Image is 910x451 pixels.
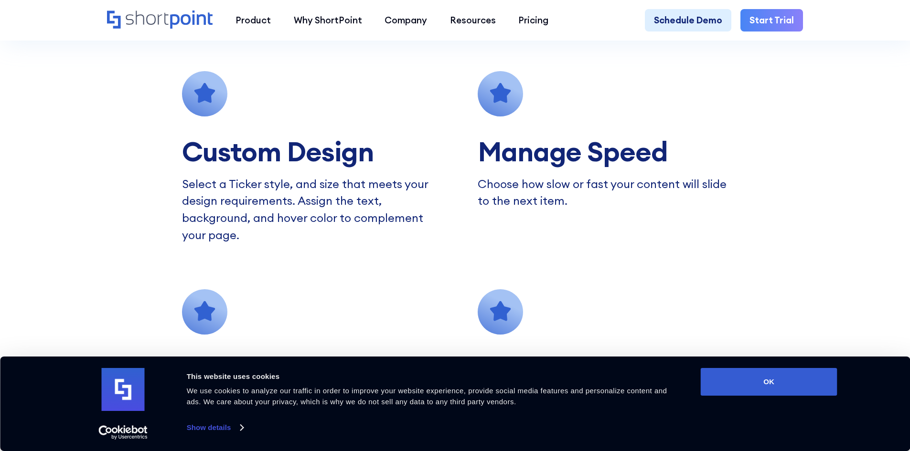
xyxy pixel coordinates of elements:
a: Why ShortPoint [282,9,374,32]
p: Choose how slow or fast your content will slide to the next item. [478,176,728,210]
div: Pricing [518,13,548,27]
p: Select a Ticker style, and size that meets your design requirements. Assign the text, background,... [182,176,432,244]
div: Resources [450,13,496,27]
a: Start Trial [740,9,803,32]
h2: Linking Options [478,354,755,384]
h2: Dynamic Text [182,354,460,384]
a: Resources [439,9,507,32]
a: Pricing [507,9,560,32]
h2: Custom Design [182,136,460,167]
a: Product [224,9,282,32]
div: This website uses cookies [187,371,679,382]
div: Company [385,13,427,27]
div: Why ShortPoint [294,13,362,27]
a: Home [107,10,213,30]
div: Product [236,13,271,27]
a: Usercentrics Cookiebot - opens in a new window [81,425,165,440]
button: OK [701,368,837,396]
a: Schedule Demo [645,9,731,32]
a: Company [373,9,439,32]
span: We use cookies to analyze our traffic in order to improve your website experience, provide social... [187,387,667,406]
img: logo [102,368,145,411]
h2: Manage Speed [478,136,755,167]
a: Show details [187,420,243,435]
